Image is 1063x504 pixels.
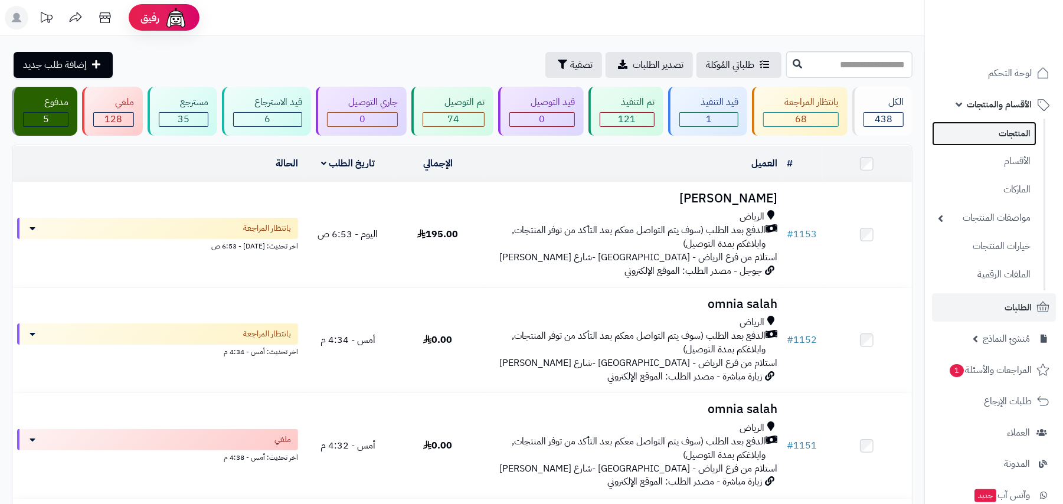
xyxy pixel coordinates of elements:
[875,112,892,126] span: 438
[787,438,794,453] span: #
[787,227,794,241] span: #
[932,418,1056,447] a: العملاء
[586,87,666,136] a: تم التنفيذ 121
[625,264,763,278] span: جوجل - مصدر الطلب: الموقع الإلكتروني
[510,113,574,126] div: 0
[740,210,765,224] span: الرياض
[140,11,159,25] span: رفيق
[633,58,683,72] span: تصدير الطلبات
[539,112,545,126] span: 0
[423,156,453,171] a: الإجمالي
[752,156,778,171] a: العميل
[619,112,636,126] span: 121
[570,58,593,72] span: تصفية
[488,224,766,251] span: الدفع بعد الطلب (سوف يتم التواصل معكم بعد التأكد من توفر المنتجات, وابلاغكم بمدة التوصيل)
[967,96,1032,113] span: الأقسام والمنتجات
[488,435,766,462] span: الدفع بعد الطلب (سوف يتم التواصل معكم بعد التأكد من توفر المنتجات, وابلاغكم بمدة التوصيل)
[9,87,80,136] a: مدفوع 5
[500,356,778,370] span: استلام من فرع الرياض - [GEOGRAPHIC_DATA] -شارع [PERSON_NAME]
[1004,456,1030,472] span: المدونة
[608,369,763,384] span: زيارة مباشرة - مصدر الطلب: الموقع الإلكتروني
[423,96,484,109] div: تم التوصيل
[500,250,778,264] span: استلام من فرع الرياض - [GEOGRAPHIC_DATA] -شارع [PERSON_NAME]
[23,58,87,72] span: إضافة طلب جديد
[448,112,460,126] span: 74
[488,402,777,416] h3: omnia salah
[488,329,766,356] span: الدفع بعد الطلب (سوف يتم التواصل معكم بعد التأكد من توفر المنتجات, وابلاغكم بمدة التوصيل)
[600,96,655,109] div: تم التنفيذ
[488,192,777,205] h3: [PERSON_NAME]
[145,87,220,136] a: مسترجع 35
[276,156,298,171] a: الحالة
[1007,424,1030,441] span: العملاء
[932,387,1056,415] a: طلبات الإرجاع
[274,434,291,446] span: ملغي
[932,177,1036,202] a: الماركات
[500,462,778,476] span: استلام من فرع الرياض - [GEOGRAPHIC_DATA] -شارع [PERSON_NAME]
[14,52,113,78] a: إضافة طلب جديد
[740,316,765,329] span: الرياض
[321,156,375,171] a: تاريخ الطلب
[24,113,68,126] div: 5
[932,356,1056,384] a: المراجعات والأسئلة1
[680,113,738,126] div: 1
[988,65,1032,81] span: لوحة التحكم
[417,227,458,241] span: 195.00
[545,52,602,78] button: تصفية
[104,112,122,126] span: 128
[763,96,838,109] div: بانتظار المراجعة
[850,87,915,136] a: الكل438
[932,59,1056,87] a: لوحة التحكم
[600,113,654,126] div: 121
[795,112,807,126] span: 68
[164,6,188,30] img: ai-face.png
[787,438,817,453] a: #1151
[320,333,375,347] span: أمس - 4:34 م
[243,328,291,340] span: بانتظار المراجعة
[17,345,298,357] div: اخر تحديث: أمس - 4:34 م
[234,113,302,126] div: 6
[265,112,271,126] span: 6
[787,156,793,171] a: #
[740,421,765,435] span: الرياض
[17,239,298,251] div: اخر تحديث: [DATE] - 6:53 ص
[948,362,1032,378] span: المراجعات والأسئلة
[23,96,68,109] div: مدفوع
[423,438,452,453] span: 0.00
[932,234,1036,259] a: خيارات المنتجات
[608,474,763,489] span: زيارة مباشرة - مصدر الطلب: الموقع الإلكتروني
[93,96,133,109] div: ملغي
[496,87,586,136] a: قيد التوصيل 0
[178,112,189,126] span: 35
[220,87,313,136] a: قيد الاسترجاع 6
[932,205,1036,231] a: مواصفات المنتجات
[787,227,817,241] a: #1153
[787,333,817,347] a: #1152
[233,96,302,109] div: قيد الاسترجاع
[159,96,208,109] div: مسترجع
[320,438,375,453] span: أمس - 4:32 م
[159,113,208,126] div: 35
[423,113,483,126] div: 74
[983,330,1030,347] span: مُنشئ النماذج
[488,297,777,311] h3: omnia salah
[80,87,145,136] a: ملغي 128
[31,6,61,32] a: تحديثات المنصة
[666,87,750,136] a: قيد التنفيذ 1
[423,333,452,347] span: 0.00
[509,96,575,109] div: قيد التوصيل
[974,489,996,502] span: جديد
[606,52,693,78] a: تصدير الطلبات
[243,222,291,234] span: بانتظار المراجعة
[787,333,794,347] span: #
[706,112,712,126] span: 1
[932,293,1056,322] a: الطلبات
[764,113,838,126] div: 68
[679,96,738,109] div: قيد التنفيذ
[932,122,1036,146] a: المنتجات
[706,58,754,72] span: طلباتي المُوكلة
[864,96,904,109] div: الكل
[328,113,397,126] div: 0
[318,227,378,241] span: اليوم - 6:53 ص
[973,487,1030,503] span: وآتس آب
